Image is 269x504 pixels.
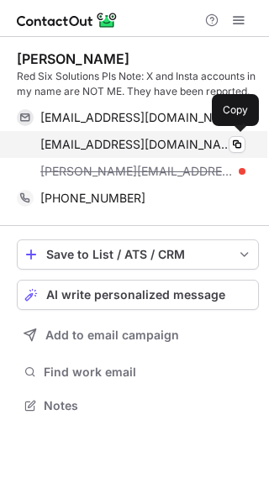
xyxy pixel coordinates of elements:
button: AI write personalized message [17,280,259,310]
span: Add to email campaign [45,328,179,342]
div: Save to List / ATS / CRM [46,248,229,261]
span: Notes [44,398,252,413]
img: ContactOut v5.3.10 [17,10,118,30]
button: Add to email campaign [17,320,259,350]
span: AI write personalized message [46,288,225,302]
div: Red Six Solutions Pls Note: X and Insta accounts in my name are NOT ME. They have been reported. [17,69,259,99]
span: [PERSON_NAME][EMAIL_ADDRESS][DOMAIN_NAME] [40,164,233,179]
button: Find work email [17,360,259,384]
span: Find work email [44,365,252,380]
span: [PHONE_NUMBER] [40,191,145,206]
button: Notes [17,394,259,417]
div: [PERSON_NAME] [17,50,129,67]
button: save-profile-one-click [17,239,259,270]
span: [EMAIL_ADDRESS][DOMAIN_NAME] [40,137,233,152]
span: [EMAIL_ADDRESS][DOMAIN_NAME] [40,110,233,125]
